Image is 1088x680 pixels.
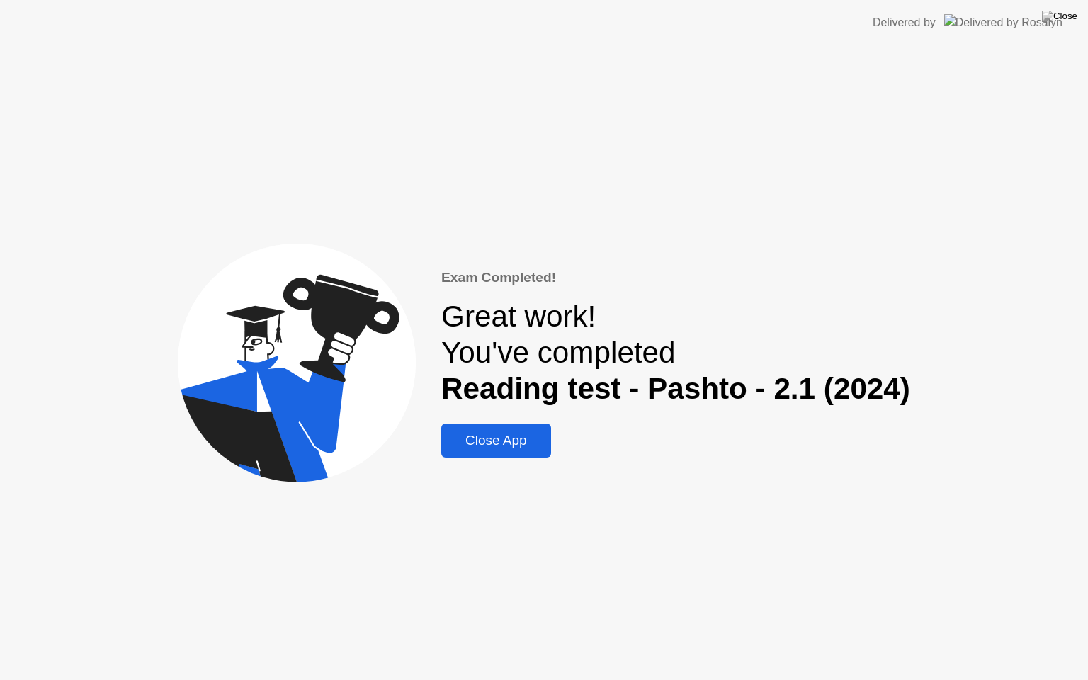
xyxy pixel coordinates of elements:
[441,424,551,458] button: Close App
[1042,11,1077,22] img: Close
[441,299,910,407] div: Great work! You've completed
[873,14,936,31] div: Delivered by
[944,14,1062,30] img: Delivered by Rosalyn
[441,268,910,288] div: Exam Completed!
[441,372,910,405] b: Reading test - Pashto - 2.1 (2024)
[446,433,547,448] div: Close App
